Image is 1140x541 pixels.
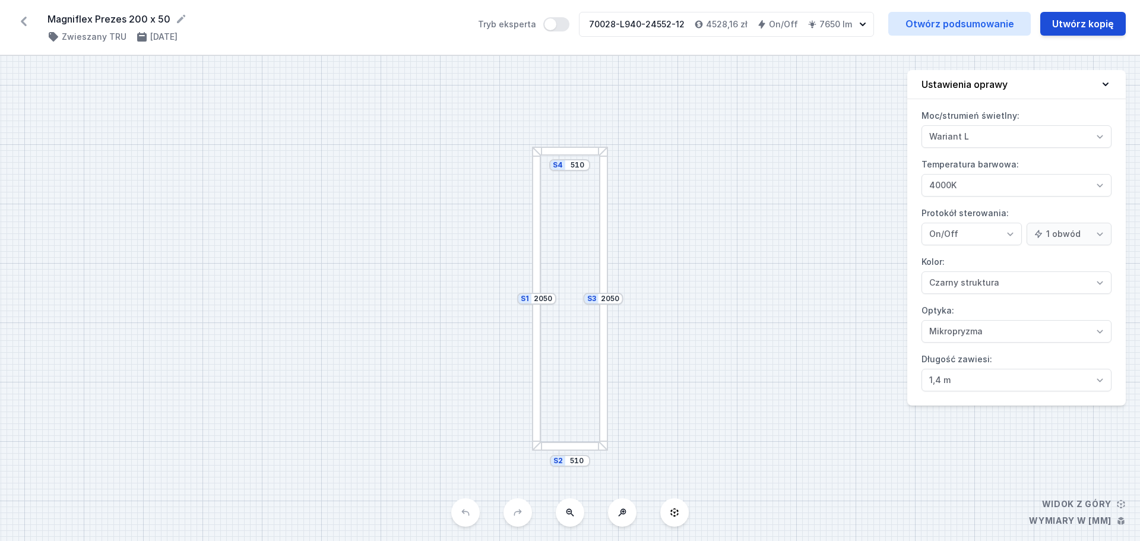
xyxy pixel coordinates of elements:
label: Długość zawiesi: [921,350,1111,391]
h4: [DATE] [150,31,178,43]
select: Protokół sterowania: [1027,223,1111,245]
h4: Ustawienia oprawy [921,77,1008,91]
label: Moc/strumień świetlny: [921,106,1111,148]
input: Wymiar [mm] [568,160,587,170]
select: Moc/strumień świetlny: [921,125,1111,148]
button: Ustawienia oprawy [907,70,1126,99]
h4: 4528,16 zł [706,18,748,30]
button: 70028-L940-24552-124528,16 złOn/Off7650 lm [579,12,874,37]
input: Wymiar [mm] [534,294,553,303]
input: Wymiar [mm] [568,456,587,466]
button: Tryb eksperta [543,17,569,31]
a: Otwórz podsumowanie [888,12,1031,36]
select: Długość zawiesi: [921,369,1111,391]
form: Magniflex Prezes 200 x 50 [47,12,464,26]
h4: On/Off [769,18,798,30]
h4: 7650 lm [819,18,852,30]
label: Optyka: [921,301,1111,343]
button: Utwórz kopię [1040,12,1126,36]
h4: Zwieszany TRU [62,31,126,43]
input: Wymiar [mm] [601,294,620,303]
select: Kolor: [921,271,1111,294]
label: Kolor: [921,252,1111,294]
div: 70028-L940-24552-12 [589,18,685,30]
label: Protokół sterowania: [921,204,1111,245]
select: Protokół sterowania: [921,223,1022,245]
button: Edytuj nazwę projektu [175,13,187,25]
label: Temperatura barwowa: [921,155,1111,197]
label: Tryb eksperta [478,17,569,31]
select: Temperatura barwowa: [921,174,1111,197]
select: Optyka: [921,320,1111,343]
